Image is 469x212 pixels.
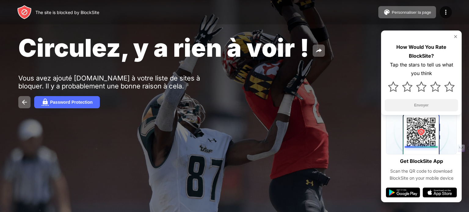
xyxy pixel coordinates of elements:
button: Password Protection [34,96,100,108]
div: Tap the stars to tell us what you think [385,60,458,78]
div: Vous avez ajouté [DOMAIN_NAME] à votre liste de sites à bloquer. Il y a probablement une bonne ra... [18,74,207,90]
div: The site is blocked by BlockSite [35,10,99,15]
button: Personnaliser la page [378,6,436,18]
button: Envoyer [385,99,458,111]
img: star.svg [430,81,441,92]
img: google-play.svg [386,188,420,197]
img: app-store.svg [423,188,457,197]
div: Password Protection [50,100,93,105]
img: star.svg [444,81,455,92]
img: menu-icon.svg [442,9,449,16]
iframe: Banner [18,135,163,205]
img: star.svg [402,81,413,92]
div: Get BlockSite App [400,157,443,166]
img: star.svg [416,81,427,92]
img: share.svg [315,47,322,54]
img: back.svg [21,99,28,106]
img: password.svg [42,99,49,106]
div: Scan the QR code to download BlockSite on your mobile device [386,168,457,181]
div: How Would You Rate BlockSite? [385,43,458,60]
img: star.svg [388,81,398,92]
img: rate-us-close.svg [453,34,458,39]
img: header-logo.svg [17,5,32,20]
span: Circulez, y a rien à voir ! [18,33,309,63]
img: pallet.svg [383,9,391,16]
div: Personnaliser la page [392,10,431,15]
